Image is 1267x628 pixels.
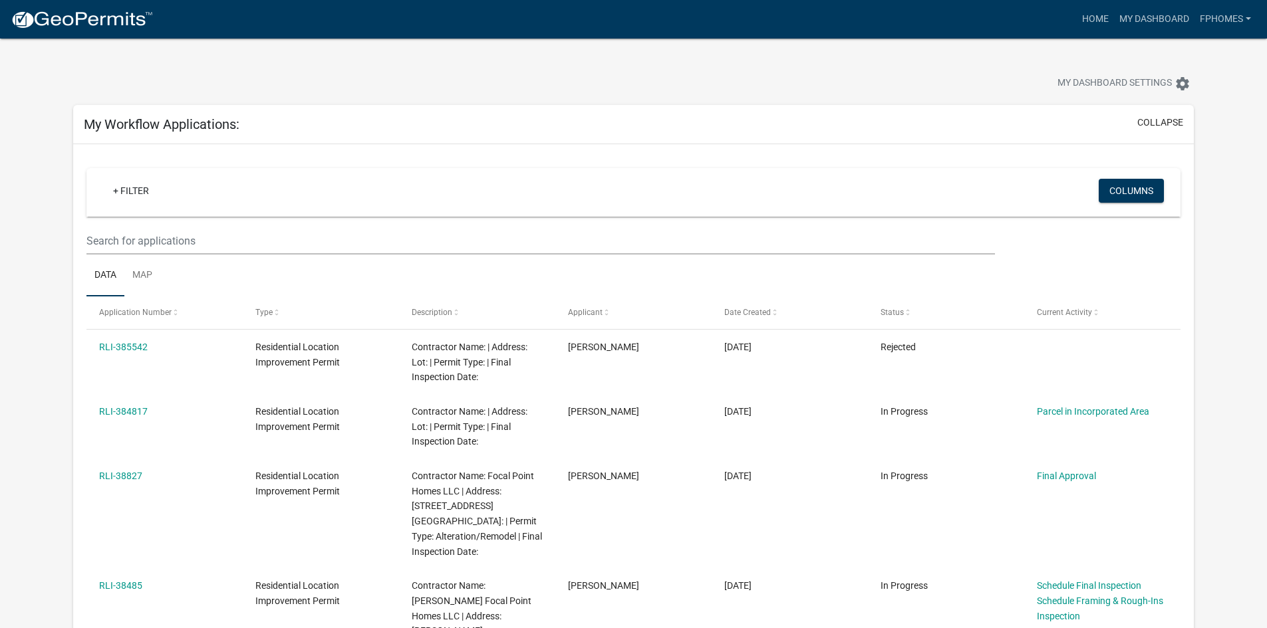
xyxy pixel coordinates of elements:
span: 09/25/2023 [724,471,752,481]
button: collapse [1137,116,1183,130]
span: Contractor Name: | Address: Lot: | Permit Type: | Final Inspection Date: [412,406,527,447]
span: My Dashboard Settings [1057,76,1172,92]
datatable-header-cell: Date Created [712,296,868,328]
span: Status [881,308,904,317]
span: In Progress [881,471,928,481]
datatable-header-cell: Applicant [555,296,712,328]
span: Contractor Name: | Address: Lot: | Permit Type: | Final Inspection Date: [412,342,527,383]
span: 03/05/2025 [724,406,752,417]
a: RLI-38827 [99,471,142,481]
datatable-header-cell: Application Number [86,296,243,328]
span: Residential Location Improvement Permit [255,471,340,496]
span: Thomas L. Rosenbarger Sr. [568,342,639,352]
a: Home [1077,7,1114,32]
a: FPHomes [1195,7,1256,32]
span: In Progress [881,580,928,591]
span: Application Number [99,308,172,317]
a: Map [124,255,160,297]
button: My Dashboard Settingssettings [1047,70,1201,96]
span: Current Activity [1037,308,1092,317]
a: Data [86,255,124,297]
span: Contractor Name: Focal Point Homes LLC | Address: 303 OAK STREET Lot: | Permit Type: Alteration/R... [412,471,542,557]
span: In Progress [881,406,928,417]
span: Applicant [568,308,603,317]
button: Columns [1099,179,1164,203]
a: RLI-38485 [99,580,142,591]
a: Schedule Final Inspection [1037,580,1141,591]
span: Rejected [881,342,916,352]
span: Thomas L. Rosenbarger Sr. [568,406,639,417]
datatable-header-cell: Type [243,296,399,328]
i: settings [1175,76,1191,92]
a: + Filter [102,179,160,203]
span: Residential Location Improvement Permit [255,342,340,367]
span: Thomas L. Rosenbarger Sr. [568,471,639,481]
span: Description [412,308,452,317]
span: Date Created [724,308,771,317]
a: Parcel in Incorporated Area [1037,406,1149,417]
span: Thomas L. Rosenbarger Sr. [568,580,639,591]
datatable-header-cell: Current Activity [1024,296,1180,328]
span: Residential Location Improvement Permit [255,580,340,606]
a: Final Approval [1037,471,1096,481]
datatable-header-cell: Status [867,296,1024,328]
a: RLI-385542 [99,342,148,352]
span: 03/06/2023 [724,580,752,591]
span: Residential Location Improvement Permit [255,406,340,432]
datatable-header-cell: Description [399,296,555,328]
h5: My Workflow Applications: [84,116,239,132]
input: Search for applications [86,227,994,255]
a: My Dashboard [1114,7,1195,32]
span: Type [255,308,273,317]
span: 03/06/2025 [724,342,752,352]
a: RLI-384817 [99,406,148,417]
a: Schedule Framing & Rough-Ins Inspection [1037,595,1163,621]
